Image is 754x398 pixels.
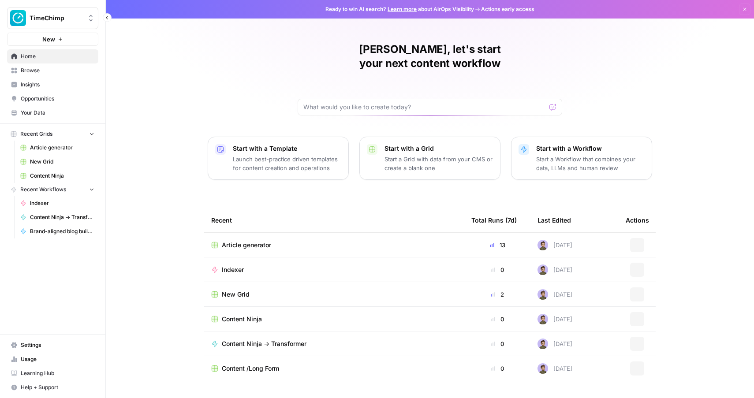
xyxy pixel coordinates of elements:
div: [DATE] [538,289,572,300]
h1: [PERSON_NAME], let's start your next content workflow [298,42,562,71]
div: Actions [626,208,649,232]
div: [DATE] [538,314,572,324]
a: Browse [7,63,98,78]
span: Usage [21,355,94,363]
input: What would you like to create today? [303,103,546,112]
span: Help + Support [21,383,94,391]
span: Content Ninja → Transformer [30,213,94,221]
span: Indexer [222,265,244,274]
a: Content /Long Form [211,364,457,373]
div: 2 [471,290,523,299]
div: 0 [471,265,523,274]
span: Browse [21,67,94,74]
img: ruybxce7esr7yef6hou754u07ter [538,240,548,250]
span: Insights [21,81,94,89]
div: 13 [471,241,523,249]
img: ruybxce7esr7yef6hou754u07ter [538,338,548,349]
div: Recent [211,208,457,232]
a: Opportunities [7,92,98,106]
a: Indexer [16,196,98,210]
div: 0 [471,315,523,324]
img: ruybxce7esr7yef6hou754u07ter [538,314,548,324]
a: Usage [7,352,98,366]
div: Total Runs (7d) [471,208,517,232]
span: Article generator [222,241,271,249]
a: Article generator [211,241,457,249]
div: Last Edited [538,208,571,232]
div: [DATE] [538,338,572,349]
span: Home [21,52,94,60]
div: [DATE] [538,363,572,374]
span: Recent Workflows [20,186,66,193]
div: 0 [471,364,523,373]
a: Brand-aligned blog builder [16,224,98,238]
a: Article generator [16,141,98,155]
span: Opportunities [21,95,94,103]
p: Start with a Template [233,144,341,153]
span: Indexer [30,199,94,207]
a: Content Ninja [211,315,457,324]
span: New [42,35,55,44]
p: Start a Grid with data from your CMS or create a blank one [384,155,493,172]
span: Article generator [30,144,94,152]
button: Recent Workflows [7,183,98,196]
span: Recent Grids [20,130,52,138]
p: Start a Workflow that combines your data, LLMs and human review [536,155,645,172]
span: Content Ninja [30,172,94,180]
a: New Grid [211,290,457,299]
a: Content Ninja → Transformer [16,210,98,224]
button: New [7,33,98,46]
button: Recent Grids [7,127,98,141]
span: New Grid [222,290,250,299]
a: Home [7,49,98,63]
button: Start with a WorkflowStart a Workflow that combines your data, LLMs and human review [511,137,652,180]
button: Workspace: TimeChimp [7,7,98,29]
span: Learning Hub [21,369,94,377]
a: Settings [7,338,98,352]
p: Start with a Workflow [536,144,645,153]
span: Content /Long Form [222,364,279,373]
p: Start with a Grid [384,144,493,153]
a: Indexer [211,265,457,274]
span: TimeChimp [30,14,83,22]
span: Settings [21,341,94,349]
a: Content Ninja → Transformer [211,339,457,348]
span: Content Ninja [222,315,262,324]
span: Your Data [21,109,94,117]
p: Launch best-practice driven templates for content creation and operations [233,155,341,172]
a: Insights [7,78,98,92]
span: Actions early access [481,5,534,13]
span: Content Ninja → Transformer [222,339,306,348]
img: ruybxce7esr7yef6hou754u07ter [538,289,548,300]
span: Ready to win AI search? about AirOps Visibility [325,5,474,13]
button: Help + Support [7,380,98,394]
span: Brand-aligned blog builder [30,227,94,235]
div: [DATE] [538,240,572,250]
a: Learning Hub [7,366,98,380]
a: New Grid [16,155,98,169]
button: Start with a TemplateLaunch best-practice driven templates for content creation and operations [208,137,349,180]
img: TimeChimp Logo [10,10,26,26]
img: ruybxce7esr7yef6hou754u07ter [538,264,548,275]
a: Your Data [7,106,98,120]
a: Learn more [388,6,417,12]
div: [DATE] [538,264,572,275]
button: Start with a GridStart a Grid with data from your CMS or create a blank one [359,137,500,180]
span: New Grid [30,158,94,166]
div: 0 [471,339,523,348]
a: Content Ninja [16,169,98,183]
img: ruybxce7esr7yef6hou754u07ter [538,363,548,374]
